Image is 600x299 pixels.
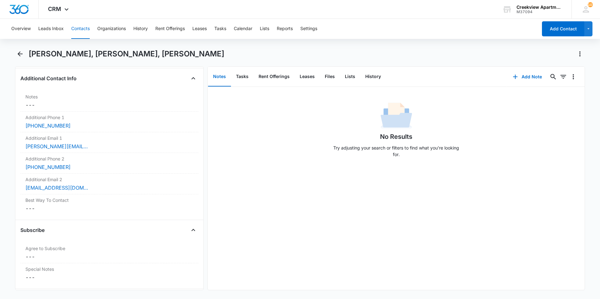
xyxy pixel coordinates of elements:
[25,163,71,171] a: [PHONE_NUMBER]
[25,176,193,183] label: Additional Email 2
[20,226,45,234] h4: Subscribe
[25,101,193,109] dd: ---
[548,72,558,82] button: Search...
[20,174,198,194] div: Additional Email 2[EMAIL_ADDRESS][DOMAIN_NAME]
[588,2,593,7] span: 102
[25,184,88,191] a: [EMAIL_ADDRESS][DOMAIN_NAME]
[71,19,90,39] button: Contacts
[214,19,226,39] button: Tasks
[234,19,252,39] button: Calendar
[25,245,193,252] label: Agree to Subscribe
[38,19,64,39] button: Leads Inbox
[97,19,126,39] button: Organizations
[330,144,462,158] p: Try adjusting your search or filters to find what you’re looking for.
[231,67,254,87] button: Tasks
[254,67,295,87] button: Rent Offerings
[188,73,198,83] button: Close
[20,243,198,263] div: Agree to Subscribe---
[260,19,269,39] button: Lists
[208,67,231,87] button: Notes
[20,91,198,112] div: Notes---
[517,10,562,14] div: account id
[588,2,593,7] div: notifications count
[25,274,193,281] dd: ---
[25,93,193,100] label: Notes
[188,225,198,235] button: Close
[277,19,293,39] button: Reports
[340,67,360,87] button: Lists
[542,21,584,36] button: Add Contact
[25,197,193,203] label: Best Way To Contact
[25,122,71,129] a: [PHONE_NUMBER]
[25,253,193,260] dd: ---
[192,19,207,39] button: Leases
[568,72,578,82] button: Overflow Menu
[20,132,198,153] div: Additional Email 1[PERSON_NAME][EMAIL_ADDRESS][DOMAIN_NAME]
[380,132,412,141] h1: No Results
[506,69,548,84] button: Add Note
[20,153,198,174] div: Additional Phone 2[PHONE_NUMBER]
[558,72,568,82] button: Filters
[25,266,193,272] label: Special Notes
[517,5,562,10] div: account name
[575,49,585,59] button: Actions
[360,67,386,87] button: History
[20,75,77,82] h4: Additional Contact Info
[381,101,412,132] img: No Data
[155,19,185,39] button: Rent Offerings
[295,67,320,87] button: Leases
[11,19,31,39] button: Overview
[25,114,193,121] label: Additional Phone 1
[20,112,198,132] div: Additional Phone 1[PHONE_NUMBER]
[25,143,88,150] a: [PERSON_NAME][EMAIL_ADDRESS][DOMAIN_NAME]
[25,155,193,162] label: Additional Phone 2
[25,205,193,212] dd: ---
[20,263,198,284] div: Special Notes---
[20,194,198,215] div: Best Way To Contact---
[15,49,25,59] button: Back
[48,6,61,12] span: CRM
[29,49,224,59] h1: [PERSON_NAME], [PERSON_NAME], [PERSON_NAME]
[133,19,148,39] button: History
[320,67,340,87] button: Files
[25,135,193,141] label: Additional Email 1
[300,19,317,39] button: Settings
